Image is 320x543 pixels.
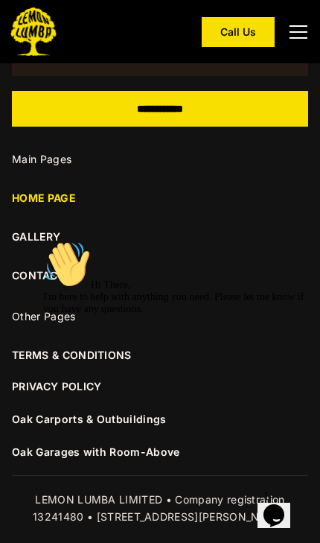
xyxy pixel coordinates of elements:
a: GALLERY [12,229,308,245]
iframe: chat widget [257,483,305,528]
div: Other Pages [12,308,308,325]
a: Oak Carports & Outbuildings [12,413,167,425]
div: menu [281,14,310,50]
img: :wave: [6,6,54,54]
a: PRIVACY POLICY [12,378,101,395]
div: 👋Hi There,I'm here to help with anything you need. Please let me know if you have any questions. [6,6,274,80]
a: CONTACT US [12,267,308,284]
div: LEMON LUMBA LIMITED • Company registration 13241480 • [STREET_ADDRESS][PERSON_NAME] [12,491,308,525]
div: Main Pages [12,150,308,168]
form: Email Form [12,40,308,127]
a: Oak Garages with Room-Above [12,445,180,458]
iframe: chat widget [37,235,305,476]
div: Call Us [220,27,256,37]
span: Hi There, I'm here to help with anything you need. Please let me know if you have any questions. [6,45,267,80]
a: TERMS & CONDITIONS [12,347,132,363]
a: Call Us [202,17,275,47]
a: HOME PAGE [12,190,76,206]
